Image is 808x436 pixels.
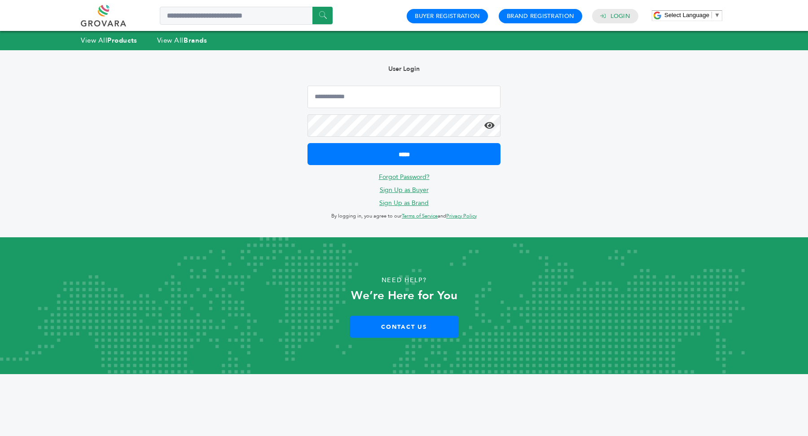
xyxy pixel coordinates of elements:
[160,7,333,25] input: Search a product or brand...
[307,211,501,222] p: By logging in, you agree to our and
[446,213,477,219] a: Privacy Policy
[307,114,501,137] input: Password
[711,12,712,18] span: ​
[380,186,429,194] a: Sign Up as Buyer
[107,36,137,45] strong: Products
[350,316,459,338] a: Contact Us
[415,12,480,20] a: Buyer Registration
[402,213,438,219] a: Terms of Service
[81,36,137,45] a: View AllProducts
[40,274,768,287] p: Need Help?
[351,288,457,304] strong: We’re Here for You
[379,199,429,207] a: Sign Up as Brand
[388,65,420,73] b: User Login
[307,86,501,108] input: Email Address
[184,36,207,45] strong: Brands
[157,36,207,45] a: View AllBrands
[610,12,630,20] a: Login
[379,173,430,181] a: Forgot Password?
[507,12,574,20] a: Brand Registration
[664,12,720,18] a: Select Language​
[664,12,709,18] span: Select Language
[714,12,720,18] span: ▼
